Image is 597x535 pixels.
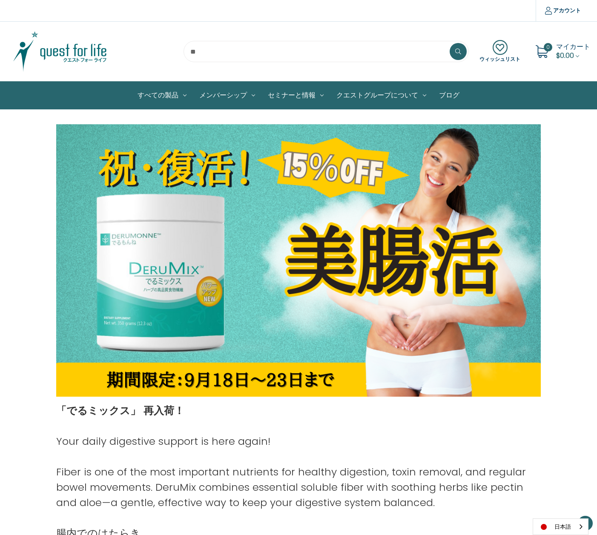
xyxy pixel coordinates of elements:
p: Fiber is one of the most important nutrients for healthy digestion, toxin removal, and regular bo... [56,464,541,510]
a: Cart with 0 items [556,42,590,60]
a: セミナーと情報 [261,82,330,109]
span: 0 [544,43,552,51]
aside: Language selected: 日本語 [533,518,588,535]
p: Your daily digestive support is here again! [56,434,541,449]
span: マイカート [556,42,590,51]
strong: 「でるミックス」 再入荷！ [56,403,184,418]
a: ブログ [433,82,466,109]
img: クエスト・グループ [7,30,113,73]
a: メンバーシップ [193,82,261,109]
a: ウィッシュリスト [479,40,520,63]
a: All Products [131,82,193,109]
a: 日本語 [533,519,588,535]
a: クエストグループについて [330,82,433,109]
div: Language [533,518,588,535]
span: $0.00 [556,51,574,60]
